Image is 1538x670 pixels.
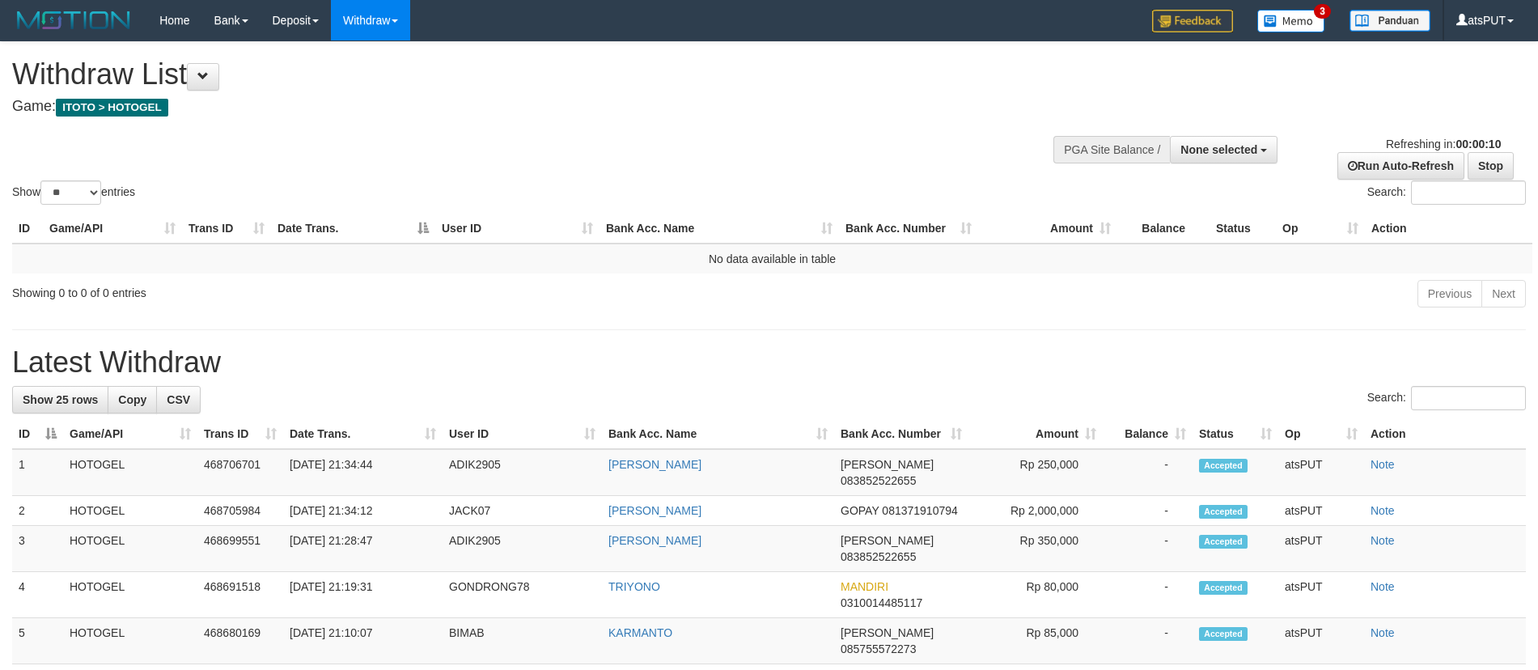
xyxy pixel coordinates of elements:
[1278,618,1364,664] td: atsPUT
[443,572,602,618] td: GONDRONG78
[197,449,283,496] td: 468706701
[12,58,1009,91] h1: Withdraw List
[882,504,957,517] span: Copy 081371910794 to clipboard
[968,572,1103,618] td: Rp 80,000
[841,596,922,609] span: Copy 0310014485117 to clipboard
[841,458,934,471] span: [PERSON_NAME]
[602,419,834,449] th: Bank Acc. Name: activate to sort column ascending
[1278,449,1364,496] td: atsPUT
[197,572,283,618] td: 468691518
[1367,386,1526,410] label: Search:
[63,618,197,664] td: HOTOGEL
[1257,10,1325,32] img: Button%20Memo.svg
[156,386,201,413] a: CSV
[12,8,135,32] img: MOTION_logo.png
[1199,535,1248,549] span: Accepted
[167,393,190,406] span: CSV
[12,99,1009,115] h4: Game:
[12,386,108,413] a: Show 25 rows
[12,214,43,244] th: ID
[1199,581,1248,595] span: Accepted
[608,580,660,593] a: TRIYONO
[197,618,283,664] td: 468680169
[443,419,602,449] th: User ID: activate to sort column ascending
[1365,214,1532,244] th: Action
[608,458,701,471] a: [PERSON_NAME]
[63,419,197,449] th: Game/API: activate to sort column ascending
[1468,152,1514,180] a: Stop
[608,534,701,547] a: [PERSON_NAME]
[63,496,197,526] td: HOTOGEL
[1367,180,1526,205] label: Search:
[1103,496,1193,526] td: -
[841,474,916,487] span: Copy 083852522655 to clipboard
[12,278,629,301] div: Showing 0 to 0 of 0 entries
[443,496,602,526] td: JACK07
[1386,138,1501,151] span: Refreshing in:
[1193,419,1278,449] th: Status: activate to sort column ascending
[40,180,101,205] select: Showentries
[1417,280,1482,307] a: Previous
[1152,10,1233,32] img: Feedback.jpg
[1278,526,1364,572] td: atsPUT
[968,496,1103,526] td: Rp 2,000,000
[1371,626,1395,639] a: Note
[443,449,602,496] td: ADIK2905
[841,626,934,639] span: [PERSON_NAME]
[12,449,63,496] td: 1
[1278,572,1364,618] td: atsPUT
[443,618,602,664] td: BIMAB
[197,496,283,526] td: 468705984
[63,449,197,496] td: HOTOGEL
[283,526,443,572] td: [DATE] 21:28:47
[63,572,197,618] td: HOTOGEL
[435,214,600,244] th: User ID: activate to sort column ascending
[12,526,63,572] td: 3
[1411,386,1526,410] input: Search:
[12,419,63,449] th: ID: activate to sort column descending
[1371,458,1395,471] a: Note
[1199,627,1248,641] span: Accepted
[1371,534,1395,547] a: Note
[1103,449,1193,496] td: -
[283,496,443,526] td: [DATE] 21:34:12
[182,214,271,244] th: Trans ID: activate to sort column ascending
[1278,496,1364,526] td: atsPUT
[108,386,157,413] a: Copy
[608,504,701,517] a: [PERSON_NAME]
[1170,136,1277,163] button: None selected
[1371,580,1395,593] a: Note
[1364,419,1526,449] th: Action
[283,618,443,664] td: [DATE] 21:10:07
[1117,214,1210,244] th: Balance
[12,244,1532,274] td: No data available in table
[1276,214,1365,244] th: Op: activate to sort column ascending
[56,99,168,117] span: ITOTO > HOTOGEL
[1199,459,1248,473] span: Accepted
[1371,504,1395,517] a: Note
[968,618,1103,664] td: Rp 85,000
[841,642,916,655] span: Copy 085755572273 to clipboard
[968,419,1103,449] th: Amount: activate to sort column ascending
[12,180,135,205] label: Show entries
[1455,138,1501,151] strong: 00:00:10
[839,214,978,244] th: Bank Acc. Number: activate to sort column ascending
[968,526,1103,572] td: Rp 350,000
[968,449,1103,496] td: Rp 250,000
[23,393,98,406] span: Show 25 rows
[1103,419,1193,449] th: Balance: activate to sort column ascending
[841,534,934,547] span: [PERSON_NAME]
[1481,280,1526,307] a: Next
[1180,143,1257,156] span: None selected
[1103,526,1193,572] td: -
[283,419,443,449] th: Date Trans.: activate to sort column ascending
[608,626,672,639] a: KARMANTO
[1053,136,1170,163] div: PGA Site Balance /
[197,419,283,449] th: Trans ID: activate to sort column ascending
[12,346,1526,379] h1: Latest Withdraw
[197,526,283,572] td: 468699551
[118,393,146,406] span: Copy
[978,214,1117,244] th: Amount: activate to sort column ascending
[1349,10,1430,32] img: panduan.png
[1103,618,1193,664] td: -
